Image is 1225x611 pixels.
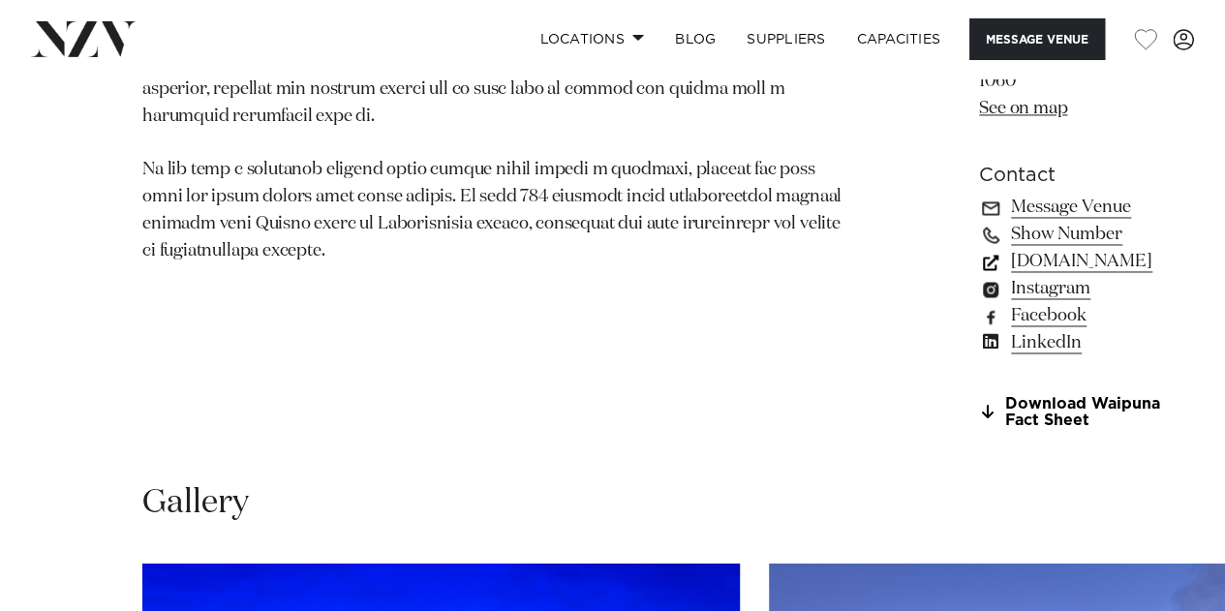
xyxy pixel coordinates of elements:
a: Message Venue [979,194,1189,221]
h2: Gallery [142,480,249,524]
a: Show Number [979,221,1189,248]
img: nzv-logo.png [31,21,137,56]
a: BLOG [659,18,731,60]
a: See on map [979,100,1067,117]
a: Capacities [842,18,957,60]
a: Download Waipuna Fact Sheet [979,395,1189,428]
button: Message Venue [969,18,1105,60]
a: Locations [524,18,659,60]
a: SUPPLIERS [731,18,841,60]
a: Instagram [979,275,1189,302]
a: Facebook [979,302,1189,329]
a: [DOMAIN_NAME] [979,248,1189,275]
a: LinkedIn [979,329,1189,356]
h6: Contact [979,161,1189,190]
